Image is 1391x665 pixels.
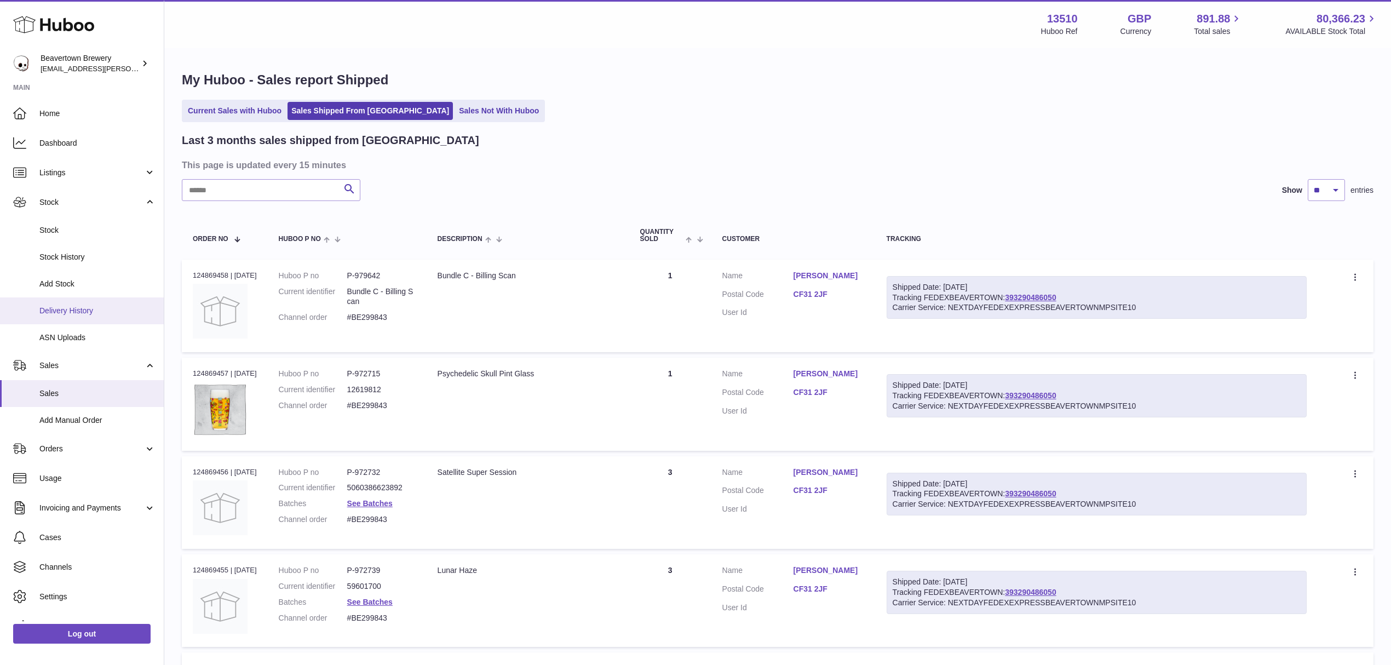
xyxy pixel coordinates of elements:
dt: Channel order [279,613,347,623]
a: Sales Shipped From [GEOGRAPHIC_DATA] [288,102,453,120]
a: 80,366.23 AVAILABLE Stock Total [1285,12,1378,37]
a: See Batches [347,598,393,606]
span: Orders [39,444,144,454]
div: Lunar Haze [438,565,618,576]
a: Current Sales with Huboo [184,102,285,120]
dt: User Id [722,406,794,416]
dt: Huboo P no [279,467,347,478]
div: Beavertown Brewery [41,53,139,74]
div: Carrier Service: NEXTDAYFEDEXEXPRESSBEAVERTOWNMPSITE10 [893,302,1301,313]
div: Tracking FEDEXBEAVERTOWN: [887,276,1307,319]
div: 124869457 | [DATE] [193,369,257,379]
div: Carrier Service: NEXTDAYFEDEXEXPRESSBEAVERTOWNMPSITE10 [893,401,1301,411]
h2: Last 3 months sales shipped from [GEOGRAPHIC_DATA] [182,133,479,148]
img: kit.lowe@beavertownbrewery.co.uk [13,55,30,72]
span: Quantity Sold [640,228,683,243]
span: Invoicing and Payments [39,503,144,513]
a: [PERSON_NAME] [794,467,865,478]
img: no-photo.jpg [193,480,248,535]
a: [PERSON_NAME] [794,271,865,281]
div: Customer [722,236,865,243]
h1: My Huboo - Sales report Shipped [182,71,1373,89]
span: Channels [39,562,156,572]
span: Usage [39,473,156,484]
dt: Current identifier [279,385,347,395]
div: 124869456 | [DATE] [193,467,257,477]
img: no-photo.jpg [193,284,248,339]
span: Cases [39,532,156,543]
td: 3 [629,456,711,549]
a: 393290486050 [1005,391,1056,400]
dt: Name [722,271,794,284]
span: Order No [193,236,228,243]
dt: Current identifier [279,286,347,307]
h3: This page is updated every 15 minutes [182,159,1371,171]
span: Stock [39,197,144,208]
strong: 13510 [1047,12,1078,26]
dd: #BE299843 [347,400,416,411]
dt: Name [722,369,794,382]
span: Listings [39,168,144,178]
td: 1 [629,260,711,352]
span: Sales [39,360,144,371]
span: Settings [39,592,156,602]
dt: Current identifier [279,581,347,592]
div: Carrier Service: NEXTDAYFEDEXEXPRESSBEAVERTOWNMPSITE10 [893,499,1301,509]
span: Sales [39,388,156,399]
div: Huboo Ref [1041,26,1078,37]
span: 891.88 [1197,12,1230,26]
div: Currency [1120,26,1152,37]
dd: P-979642 [347,271,416,281]
span: [EMAIL_ADDRESS][PERSON_NAME][DOMAIN_NAME] [41,64,220,73]
a: Sales Not With Huboo [455,102,543,120]
dt: Batches [279,597,347,607]
label: Show [1282,185,1302,196]
dt: Channel order [279,400,347,411]
a: See Batches [347,499,393,508]
span: Huboo P no [279,236,321,243]
div: Shipped Date: [DATE] [893,577,1301,587]
a: [PERSON_NAME] [794,369,865,379]
a: 393290486050 [1005,588,1056,597]
span: Home [39,108,156,119]
dt: User Id [722,504,794,514]
span: Add Manual Order [39,415,156,426]
a: Log out [13,624,151,644]
span: Add Stock [39,279,156,289]
span: AVAILABLE Stock Total [1285,26,1378,37]
dt: Name [722,467,794,480]
a: CF31 2JF [794,584,865,594]
strong: GBP [1128,12,1151,26]
a: [PERSON_NAME] [794,565,865,576]
a: CF31 2JF [794,387,865,398]
dt: User Id [722,603,794,613]
div: Bundle C - Billing Scan [438,271,618,281]
td: 1 [629,358,711,450]
img: beavertown-brewery-psychedlic-pint-glass_36326ebd-29c0-4cac-9570-52cf9d517ba4.png [193,382,248,437]
span: Total sales [1194,26,1243,37]
dd: 12619812 [347,385,416,395]
dt: Channel order [279,312,347,323]
a: 393290486050 [1005,489,1056,498]
span: entries [1350,185,1373,196]
dd: #BE299843 [347,514,416,525]
img: no-photo.jpg [193,579,248,634]
a: CF31 2JF [794,485,865,496]
dd: P-972739 [347,565,416,576]
div: Tracking FEDEXBEAVERTOWN: [887,473,1307,516]
dt: Postal Code [722,485,794,498]
dt: Huboo P no [279,565,347,576]
span: Description [438,236,482,243]
span: Dashboard [39,138,156,148]
dt: Current identifier [279,483,347,493]
div: Carrier Service: NEXTDAYFEDEXEXPRESSBEAVERTOWNMPSITE10 [893,598,1301,608]
dt: Batches [279,498,347,509]
a: 393290486050 [1005,293,1056,302]
dt: Huboo P no [279,369,347,379]
div: Tracking [887,236,1307,243]
div: Tracking FEDEXBEAVERTOWN: [887,571,1307,614]
span: 80,366.23 [1317,12,1365,26]
dd: 5060386623892 [347,483,416,493]
dt: Postal Code [722,387,794,400]
dt: Name [722,565,794,578]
